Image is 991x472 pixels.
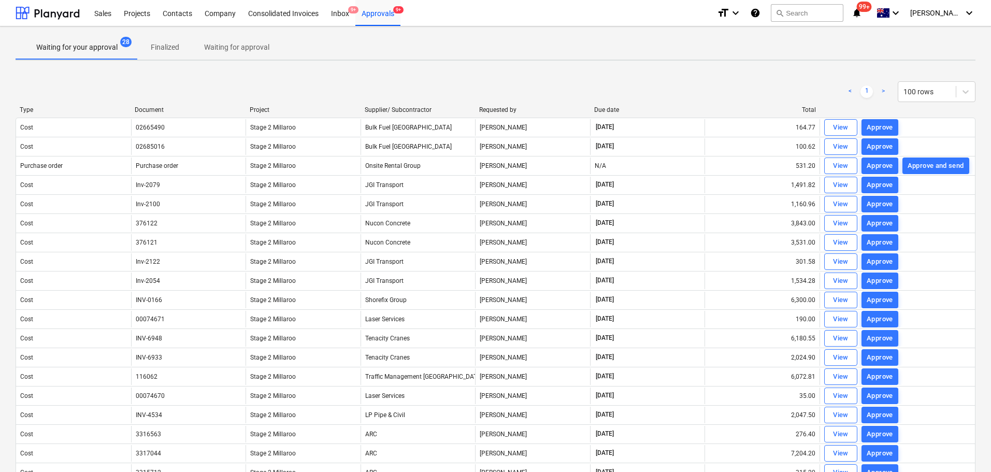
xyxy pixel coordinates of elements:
[867,218,893,230] div: Approve
[20,277,33,284] div: Cost
[365,106,471,113] div: Supplier/ Subcontractor
[475,292,590,308] div: [PERSON_NAME]
[204,42,269,53] p: Waiting for approval
[860,85,873,98] a: Page 1 is your current page
[861,311,898,327] button: Approve
[889,7,902,19] i: keyboard_arrow_down
[361,196,476,212] div: JGI Transport
[250,181,296,189] span: Stage 2 Millaroo
[475,349,590,366] div: [PERSON_NAME]
[867,428,893,440] div: Approve
[20,220,33,227] div: Cost
[771,4,843,22] button: Search
[861,349,898,366] button: Approve
[348,6,358,13] span: 9+
[750,7,760,19] i: Knowledge base
[833,141,849,153] div: View
[361,426,476,442] div: ARC
[824,273,857,289] button: View
[833,294,849,306] div: View
[939,422,991,472] div: Chat Widget
[861,368,898,385] button: Approve
[963,7,975,19] i: keyboard_arrow_down
[479,106,586,113] div: Requested by
[361,215,476,232] div: Nucon Concrete
[867,409,893,421] div: Approve
[867,179,893,191] div: Approve
[867,237,893,249] div: Approve
[136,411,162,419] div: INV-4534
[824,368,857,385] button: View
[595,142,615,151] span: [DATE]
[833,275,849,287] div: View
[250,201,296,208] span: Stage 2 Millaroo
[833,198,849,210] div: View
[20,354,33,361] div: Cost
[20,181,33,189] div: Cost
[250,373,296,380] span: Stage 2 Millaroo
[705,388,820,404] div: 35.00
[833,179,849,191] div: View
[824,196,857,212] button: View
[824,349,857,366] button: View
[844,85,856,98] a: Previous page
[361,234,476,251] div: Nucon Concrete
[475,234,590,251] div: [PERSON_NAME]
[361,311,476,327] div: Laser Services
[861,158,898,174] button: Approve
[833,256,849,268] div: View
[151,42,179,53] p: Finalized
[705,138,820,155] div: 100.62
[250,239,296,246] span: Stage 2 Millaroo
[705,311,820,327] div: 190.00
[595,276,615,285] span: [DATE]
[824,445,857,462] button: View
[36,42,118,53] p: Waiting for your approval
[475,253,590,270] div: [PERSON_NAME]
[250,143,296,150] span: Stage 2 Millaroo
[361,292,476,308] div: Shorefix Group
[595,314,615,323] span: [DATE]
[361,388,476,404] div: Laser Services
[475,388,590,404] div: [PERSON_NAME]
[361,253,476,270] div: JGI Transport
[833,448,849,460] div: View
[775,9,784,17] span: search
[910,9,962,17] span: [PERSON_NAME]
[824,234,857,251] button: View
[705,407,820,423] div: 2,047.50
[833,409,849,421] div: View
[908,160,964,172] div: Approve and send
[595,410,615,419] span: [DATE]
[867,160,893,172] div: Approve
[136,277,160,284] div: Inv-2054
[136,392,165,399] div: 00074670
[705,349,820,366] div: 2,024.90
[595,391,615,400] span: [DATE]
[361,349,476,366] div: Tenacity Cranes
[250,258,296,265] span: Stage 2 Millaroo
[824,388,857,404] button: View
[20,431,33,438] div: Cost
[867,122,893,134] div: Approve
[824,138,857,155] button: View
[361,330,476,347] div: Tenacity Cranes
[867,352,893,364] div: Approve
[20,258,33,265] div: Cost
[595,123,615,132] span: [DATE]
[867,198,893,210] div: Approve
[20,392,33,399] div: Cost
[852,7,862,19] i: notifications
[705,119,820,136] div: 164.77
[833,333,849,345] div: View
[824,177,857,193] button: View
[20,316,33,323] div: Cost
[20,411,33,419] div: Cost
[475,407,590,423] div: [PERSON_NAME]
[705,234,820,251] div: 3,531.00
[361,119,476,136] div: Bulk Fuel [GEOGRAPHIC_DATA]
[877,85,889,98] a: Next page
[833,160,849,172] div: View
[136,335,162,342] div: INV-6948
[705,196,820,212] div: 1,160.96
